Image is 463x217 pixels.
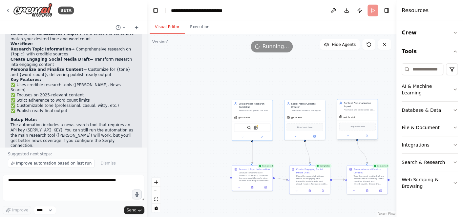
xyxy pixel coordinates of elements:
[402,171,458,195] button: Web Scraping & Browsing
[303,189,317,193] button: View output
[402,102,458,119] button: Database & Data
[11,31,137,42] li: - Fine-tunes the content to match your desired tone and word count
[353,168,385,174] div: Personalize and Finalize Content
[152,39,169,45] div: Version 1
[28,128,61,132] code: SERPLY_API_KEY
[232,100,273,141] div: Social Media Research SpecialistResearch and gather the most credible, up-to-date information abo...
[11,117,37,122] strong: Setup Note:
[402,61,458,200] div: Tools
[11,98,137,103] li: ✅ Strict adherence to word count limits
[332,42,356,47] span: Hide Agents
[375,189,386,193] button: Open in side panel
[297,126,312,129] span: Drop tools here
[360,189,374,193] button: View output
[253,135,271,139] button: Open in side panel
[3,206,31,214] button: Improve
[305,134,324,138] button: Open in side panel
[151,6,160,15] button: Hide left sidebar
[11,47,137,57] li: → Comprehensive research on {topic} with credible sources
[152,204,160,212] button: toggle interactivity
[239,171,270,182] div: Conduct comprehensive research on {topic} to gather the most credible, up-to-date sources includi...
[289,165,330,194] div: CompletedCreate Engaging Social Media DraftUsing the research findings, create an engaging and im...
[11,42,33,46] strong: Workflow:
[344,108,375,111] div: Fine-tune and personalize social media content according to the specified {tone} and {word_count}...
[402,42,458,61] button: Tools
[296,175,328,185] div: Using the research findings, create an engaging and impactful social media post about {topic}. Fo...
[238,116,250,119] span: gpt-4o-mini
[337,100,378,140] div: Content Personalization ExpertFine-tune and personalize social media content according to the spe...
[113,24,129,31] button: Switch to previous chat
[247,126,251,129] img: SerperDevTool
[11,57,90,62] strong: Create Engaging Social Media Draft
[258,164,274,168] div: Completed
[275,176,287,181] g: Edge from cd2213f7-7959-45d8-85ca-ff53d0a26f1e to b4213b92-40a0-4e98-abf3-1941a7d57cd9
[11,108,137,113] li: ✅ Publish-ready final output
[11,47,71,51] strong: Research Topic Information
[152,178,160,212] div: React Flow controls
[12,207,28,213] span: Improve
[402,136,458,153] button: Integrations
[291,116,302,119] span: gpt-4o-mini
[303,138,311,163] g: Edge from 072657ed-a58e-4cd8-bdd6-4904f7bd7881 to b4213b92-40a0-4e98-abf3-1941a7d57cd9
[132,189,142,199] button: Click to speak your automation idea
[232,165,273,191] div: CompletedResearch Topic InformationConduct comprehensive research on {topic} to gather the most c...
[347,165,388,194] div: CompletedPersonalize and Finalize ContentTake the social media draft and personalize it according...
[124,206,144,214] button: Send
[8,151,139,157] p: Suggested next steps:
[100,161,116,166] span: Dismiss
[11,77,41,82] strong: Key Features:
[11,93,137,98] li: ✅ Focuses on 2025-relevant content
[58,7,74,14] div: BETA
[152,178,160,187] button: zoom in
[239,102,270,108] div: Social Media Research Specialist
[152,195,160,204] button: fit view
[11,57,137,67] li: → Transform research into engaging content
[402,78,458,101] button: AI & Machine Learning
[260,186,271,189] button: Open in side panel
[16,161,92,166] span: Improve automation based on last run
[320,39,360,50] button: Hide Agents
[332,178,345,181] g: Edge from b4213b92-40a0-4e98-abf3-1941a7d57cd9 to 6c648341-adbb-4adb-b2e3-ece84b7fea62
[296,168,328,174] div: Create Engaging Social Media Draft
[372,164,389,168] div: Completed
[284,100,325,140] div: Social Media Content CreatorTransform research findings into engaging, clear, and impactful socia...
[11,83,137,93] li: ✅ Uses credible research tools ([PERSON_NAME], News Search)
[131,24,142,31] button: Start a new chat
[263,43,289,50] span: Running...
[350,125,365,128] span: Drop tools here
[356,141,369,163] g: Edge from 1219c3fa-4e14-4a46-81c3-b36764f2d1a8 to 6c648341-adbb-4adb-b2e3-ece84b7fea62
[97,159,119,168] button: Dismiss
[150,20,185,34] button: Visual Editor
[343,116,355,118] span: gpt-4o-mini
[402,24,458,42] button: Crew
[291,102,323,108] div: Social Media Content Creator
[254,126,258,129] img: SerplyNewsSearchTool
[185,20,215,34] button: Execution
[344,101,375,108] div: Content Personalization Expert
[239,168,270,171] div: Research Topic Information
[315,164,332,168] div: Completed
[245,186,259,189] button: View output
[402,7,429,14] h4: Resources
[11,122,137,148] p: The automation includes a news search tool that requires an API key ( ). You can still run the au...
[251,142,254,163] g: Edge from b331c170-2c0b-446c-aa6c-503c57a05656 to cd2213f7-7959-45d8-85ca-ff53d0a26f1e
[402,154,458,171] button: Search & Research
[317,189,328,193] button: Open in side panel
[239,109,270,112] div: Research and gather the most credible, up-to-date information about {topic}, focusing on current ...
[8,159,95,168] button: Improve automation based on last run
[11,31,81,36] code: Content Personalization Expert
[291,109,323,112] div: Transform research findings into engaging, clear, and impactful social media content that capture...
[171,7,242,14] nav: breadcrumb
[11,103,137,108] li: ✅ Customizable tone (professional, casual, witty, etc.)
[402,119,458,136] button: File & Document
[358,134,376,138] button: Open in side panel
[13,3,53,18] img: Logo
[378,212,395,216] a: React Flow attribution
[11,67,83,72] strong: Personalize and Finalize Content
[127,207,137,213] span: Send
[11,67,137,77] li: → Customize for {tone} and {word_count}, delivering publish-ready output
[382,6,391,15] button: Hide right sidebar
[353,175,385,185] div: Take the social media draft and personalize it according to the specified {tone} and {word_count}...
